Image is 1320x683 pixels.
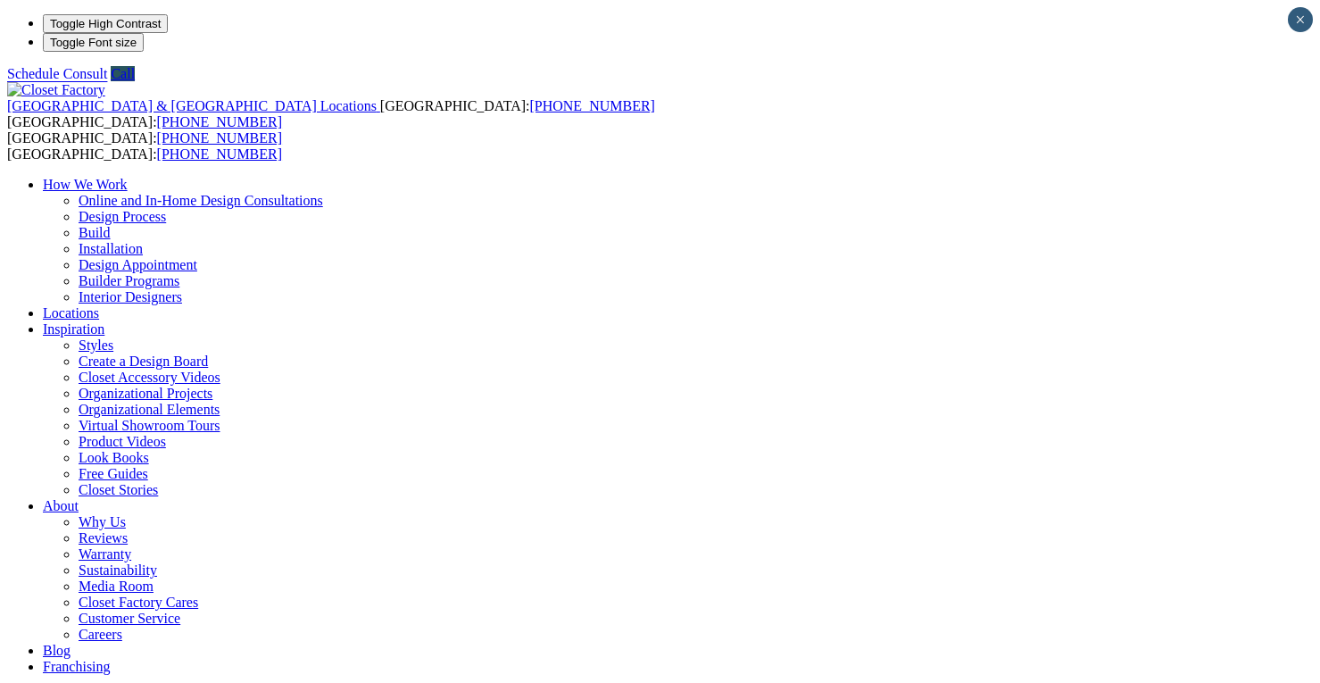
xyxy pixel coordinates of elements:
a: Sustainability [79,562,157,578]
span: [GEOGRAPHIC_DATA]: [GEOGRAPHIC_DATA]: [7,130,282,162]
span: [GEOGRAPHIC_DATA]: [GEOGRAPHIC_DATA]: [7,98,655,129]
a: Build [79,225,111,240]
a: Reviews [79,530,128,546]
a: Organizational Projects [79,386,212,401]
a: [PHONE_NUMBER] [157,130,282,146]
a: [GEOGRAPHIC_DATA] & [GEOGRAPHIC_DATA] Locations [7,98,380,113]
span: [GEOGRAPHIC_DATA] & [GEOGRAPHIC_DATA] Locations [7,98,377,113]
a: Design Process [79,209,166,224]
a: Media Room [79,579,154,594]
a: Look Books [79,450,149,465]
a: Product Videos [79,434,166,449]
a: About [43,498,79,513]
a: Locations [43,305,99,321]
a: Interior Designers [79,289,182,304]
a: Careers [79,627,122,642]
a: Closet Stories [79,482,158,497]
a: [PHONE_NUMBER] [529,98,654,113]
a: How We Work [43,177,128,192]
a: Installation [79,241,143,256]
a: Customer Service [79,611,180,626]
a: Online and In-Home Design Consultations [79,193,323,208]
a: Franchising [43,659,111,674]
span: Toggle Font size [50,36,137,49]
a: Organizational Elements [79,402,220,417]
button: Close [1288,7,1313,32]
a: Styles [79,337,113,353]
a: Builder Programs [79,273,179,288]
a: Why Us [79,514,126,529]
img: Closet Factory [7,82,105,98]
a: Inspiration [43,321,104,337]
a: Design Appointment [79,257,197,272]
span: Toggle High Contrast [50,17,161,30]
a: Warranty [79,546,131,562]
a: Closet Accessory Videos [79,370,220,385]
button: Toggle High Contrast [43,14,168,33]
a: Blog [43,643,71,658]
a: Free Guides [79,466,148,481]
a: Closet Factory Cares [79,595,198,610]
a: Schedule Consult [7,66,107,81]
a: [PHONE_NUMBER] [157,114,282,129]
a: [PHONE_NUMBER] [157,146,282,162]
a: Create a Design Board [79,354,208,369]
button: Toggle Font size [43,33,144,52]
a: Virtual Showroom Tours [79,418,220,433]
a: Call [111,66,135,81]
